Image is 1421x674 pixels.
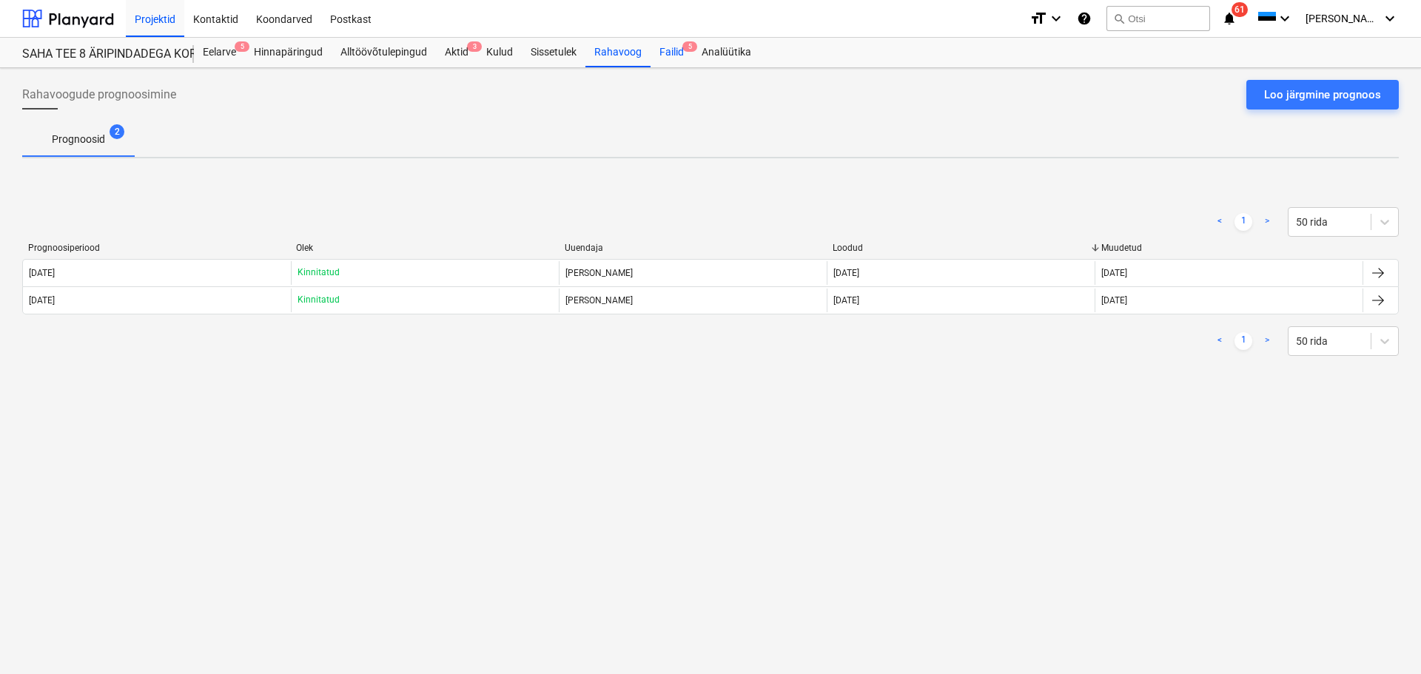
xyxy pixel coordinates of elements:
div: Prognoosiperiood [28,243,284,253]
div: [DATE] [29,268,55,278]
div: Aktid [436,38,477,67]
div: Olek [296,243,552,253]
div: Uuendaja [565,243,821,253]
i: keyboard_arrow_down [1381,10,1399,27]
span: Rahavoogude prognoosimine [22,86,176,104]
i: Abikeskus [1077,10,1092,27]
a: Page 1 is your current page [1234,332,1252,350]
span: 61 [1232,2,1248,17]
div: Muudetud [1101,243,1357,253]
div: [DATE] [29,295,55,306]
div: Loodud [833,243,1089,253]
p: Kinnitatud [298,294,340,306]
p: Kinnitatud [298,266,340,279]
button: Loo järgmine prognoos [1246,80,1399,109]
a: Rahavoog [585,38,651,67]
div: Failid [651,38,693,67]
div: Loo järgmine prognoos [1264,85,1381,104]
i: format_size [1029,10,1047,27]
span: 3 [467,41,482,52]
a: Hinnapäringud [245,38,332,67]
div: [DATE] [1101,295,1127,306]
div: Eelarve [194,38,245,67]
a: Alltöövõtulepingud [332,38,436,67]
span: search [1113,13,1125,24]
iframe: Chat Widget [1347,603,1421,674]
a: Previous page [1211,332,1229,350]
div: [DATE] [833,295,859,306]
a: Next page [1258,213,1276,231]
span: 2 [110,124,124,139]
i: keyboard_arrow_down [1276,10,1294,27]
a: Page 1 is your current page [1234,213,1252,231]
a: Failid5 [651,38,693,67]
a: Aktid3 [436,38,477,67]
i: notifications [1222,10,1237,27]
p: Prognoosid [52,132,105,147]
div: Vestlusvidin [1347,603,1421,674]
span: [PERSON_NAME] [1306,13,1380,24]
i: keyboard_arrow_down [1047,10,1065,27]
div: [PERSON_NAME] [559,289,827,312]
a: Sissetulek [522,38,585,67]
span: 5 [235,41,249,52]
button: Otsi [1106,6,1210,31]
a: Previous page [1211,213,1229,231]
div: SAHA TEE 8 ÄRIPINDADEGA KORTERMAJA [22,47,176,62]
div: [PERSON_NAME] [559,261,827,285]
a: Next page [1258,332,1276,350]
div: [DATE] [1101,268,1127,278]
span: 5 [682,41,697,52]
a: Kulud [477,38,522,67]
a: Analüütika [693,38,760,67]
div: [DATE] [833,268,859,278]
a: Eelarve5 [194,38,245,67]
